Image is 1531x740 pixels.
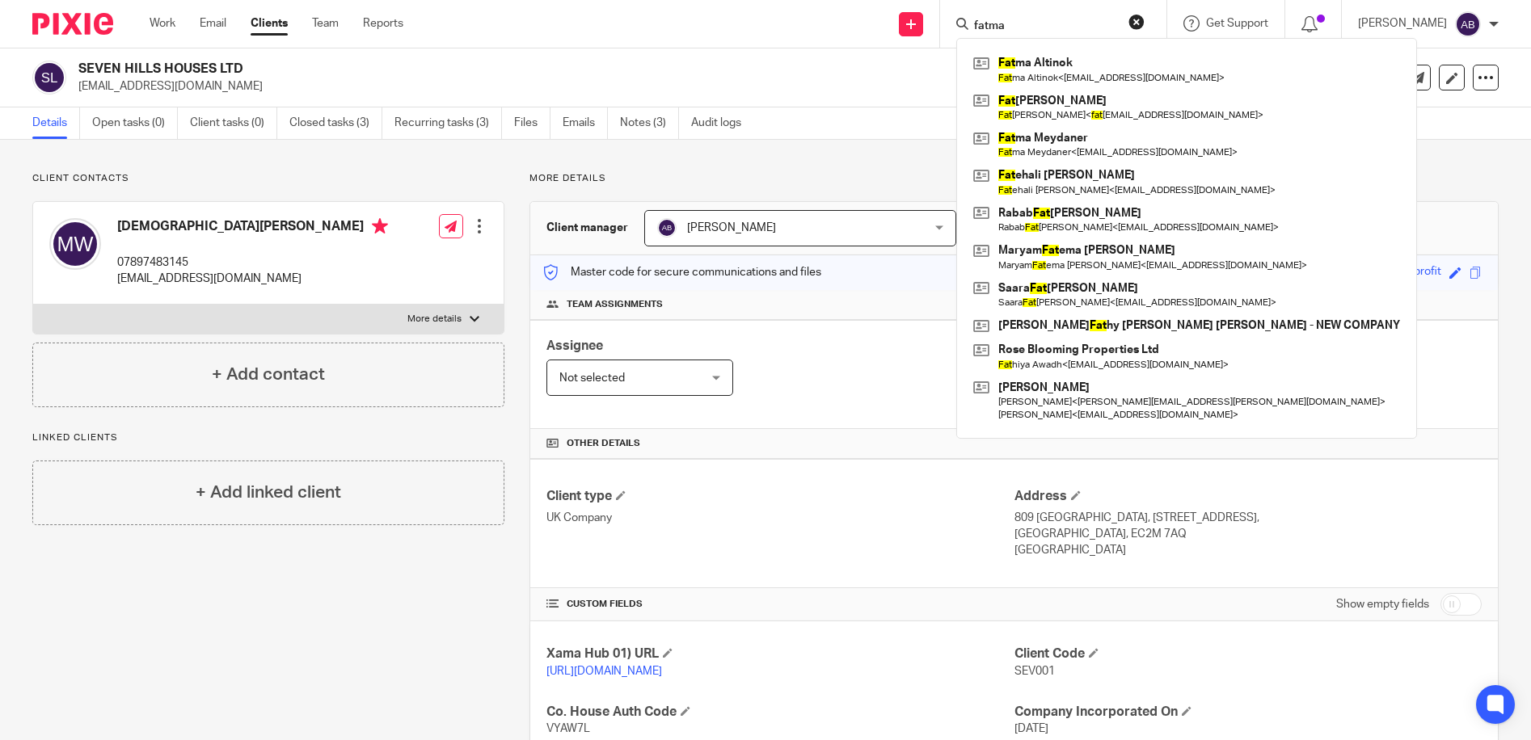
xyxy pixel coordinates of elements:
h4: Client Code [1014,645,1482,662]
h4: Address [1014,488,1482,505]
h4: Xama Hub 01) URL [546,645,1014,662]
h4: Company Incorporated On [1014,704,1482,721]
p: [GEOGRAPHIC_DATA], EC2M 7AQ [1014,526,1482,542]
p: [EMAIL_ADDRESS][DOMAIN_NAME] [78,78,1279,95]
span: SEV001 [1014,666,1055,677]
p: More details [529,172,1499,185]
span: [DATE] [1014,723,1048,734]
img: Pixie [32,13,113,35]
a: Emails [563,107,608,139]
h4: Client type [546,488,1014,505]
p: More details [407,313,462,326]
span: [PERSON_NAME] [687,222,776,233]
p: [GEOGRAPHIC_DATA] [1014,542,1482,558]
a: Files [514,107,550,139]
p: Client contacts [32,172,504,185]
h4: CUSTOM FIELDS [546,598,1014,611]
span: Get Support [1206,18,1268,29]
a: Email [200,15,226,32]
span: Not selected [559,372,625,384]
a: Audit logs [691,107,753,139]
span: Team assignments [567,298,663,311]
p: Linked clients [32,431,504,444]
h4: [DEMOGRAPHIC_DATA][PERSON_NAME] [117,218,388,238]
p: 809 [GEOGRAPHIC_DATA], [STREET_ADDRESS], [1014,510,1482,526]
img: svg%3E [32,61,66,95]
h4: + Add linked client [196,480,341,505]
img: svg%3E [49,218,101,270]
i: Primary [372,218,388,234]
a: Work [150,15,175,32]
a: Reports [363,15,403,32]
img: svg%3E [657,218,677,238]
a: Team [312,15,339,32]
a: Notes (3) [620,107,679,139]
a: Client tasks (0) [190,107,277,139]
p: UK Company [546,510,1014,526]
a: Open tasks (0) [92,107,178,139]
a: Recurring tasks (3) [394,107,502,139]
h4: Co. House Auth Code [546,704,1014,721]
a: Details [32,107,80,139]
h2: SEVEN HILLS HOUSES LTD [78,61,1039,78]
span: Other details [567,437,640,450]
button: Clear [1128,14,1145,30]
input: Search [972,19,1118,34]
a: Clients [251,15,288,32]
span: Assignee [546,339,603,352]
span: VYAW7L [546,723,590,734]
p: [PERSON_NAME] [1358,15,1447,32]
p: [EMAIL_ADDRESS][DOMAIN_NAME] [117,271,388,287]
h3: Client manager [546,220,628,236]
label: Show empty fields [1336,596,1429,612]
p: Master code for secure communications and files [542,264,821,280]
h4: + Add contact [212,362,325,387]
img: svg%3E [1455,11,1481,37]
a: Closed tasks (3) [289,107,382,139]
p: 07897483145 [117,254,388,271]
a: [URL][DOMAIN_NAME] [546,666,662,677]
